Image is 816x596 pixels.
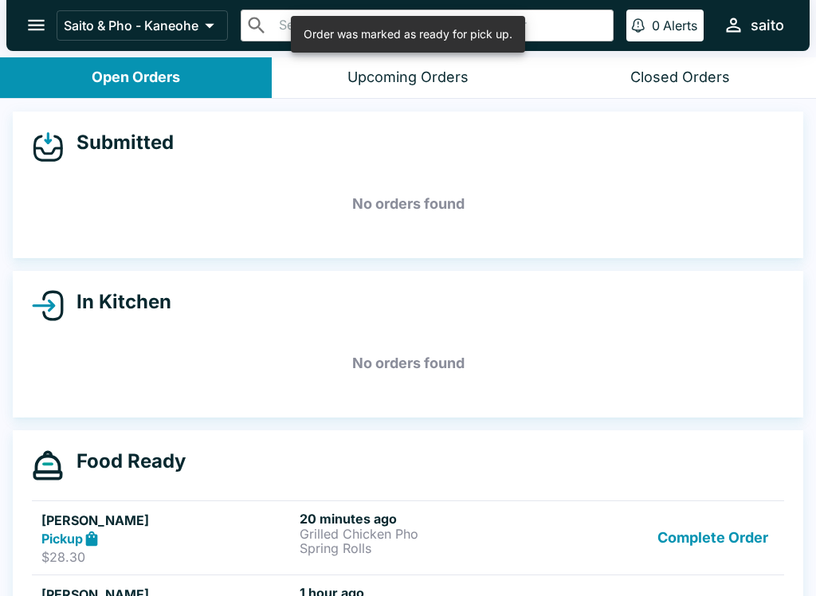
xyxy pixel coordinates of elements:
p: Saito & Pho - Kaneohe [64,18,198,33]
button: Complete Order [651,511,775,566]
button: Saito & Pho - Kaneohe [57,10,228,41]
div: Closed Orders [630,69,730,87]
div: Open Orders [92,69,180,87]
p: $28.30 [41,549,293,565]
h5: [PERSON_NAME] [41,511,293,530]
p: 0 [652,18,660,33]
h4: In Kitchen [64,290,171,314]
h6: 20 minutes ago [300,511,551,527]
h4: Food Ready [64,449,186,473]
p: Alerts [663,18,697,33]
button: saito [716,8,790,42]
strong: Pickup [41,531,83,547]
p: Grilled Chicken Pho [300,527,551,541]
div: Order was marked as ready for pick up. [304,21,512,48]
h4: Submitted [64,131,174,155]
p: Spring Rolls [300,541,551,555]
div: saito [751,16,784,35]
h5: No orders found [32,335,784,392]
div: Upcoming Orders [347,69,469,87]
input: Search orders by name or phone number [274,14,606,37]
button: open drawer [16,5,57,45]
a: [PERSON_NAME]Pickup$28.3020 minutes agoGrilled Chicken PhoSpring RollsComplete Order [32,500,784,575]
h5: No orders found [32,175,784,233]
